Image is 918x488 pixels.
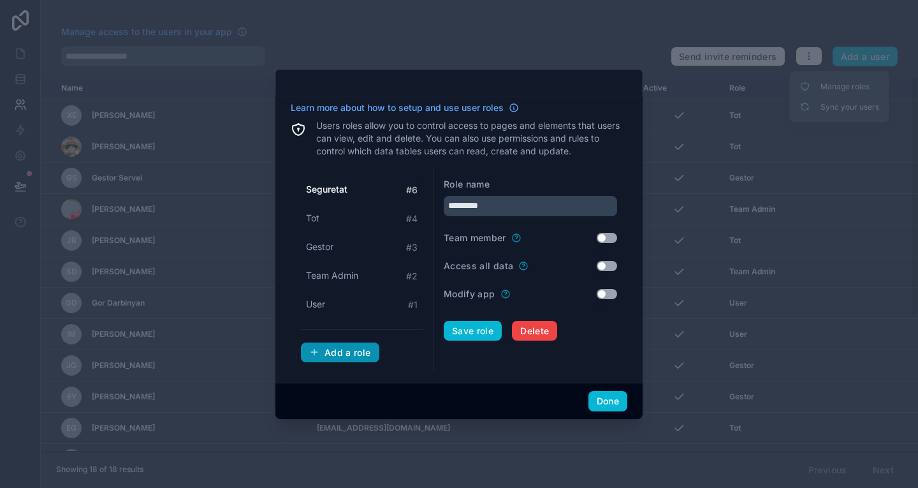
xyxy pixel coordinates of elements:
[406,270,418,283] span: # 2
[406,212,418,225] span: # 4
[444,232,506,244] label: Team member
[406,184,418,196] span: # 6
[444,321,502,341] button: Save role
[588,391,627,411] button: Done
[291,101,519,114] a: Learn more about how to setup and use user roles
[306,212,319,225] span: Tot
[309,347,371,359] div: Add a role
[306,269,358,282] span: Team Admin
[444,288,495,300] label: Modify app
[316,119,627,158] p: Users roles allow you to control access to pages and elements that users can view, edit and delet...
[406,241,418,254] span: # 3
[301,343,379,363] button: Add a role
[291,101,504,114] span: Learn more about how to setup and use user roles
[408,299,418,311] span: # 1
[306,240,333,253] span: Gestor
[444,260,513,272] label: Access all data
[306,183,347,196] span: Seguretat
[444,178,490,191] label: Role name
[306,298,325,311] span: User
[520,325,549,337] span: Delete
[512,321,557,341] button: Delete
